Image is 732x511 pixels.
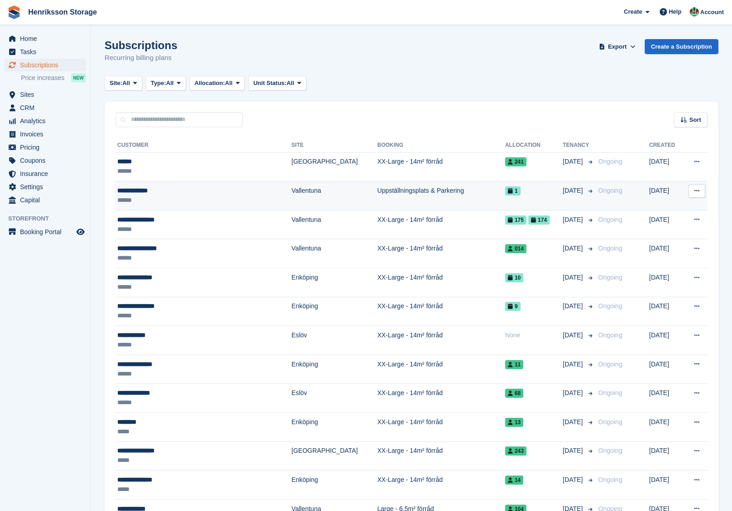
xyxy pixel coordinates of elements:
[690,7,699,16] img: Isak Martinelle
[700,8,724,17] span: Account
[5,32,86,45] a: menu
[5,88,86,101] a: menu
[5,128,86,140] a: menu
[563,186,585,195] span: [DATE]
[505,138,563,153] th: Allocation
[75,226,86,237] a: Preview store
[608,42,627,51] span: Export
[195,79,225,88] span: Allocation:
[528,215,550,225] span: 174
[151,79,166,88] span: Type:
[563,360,585,369] span: [DATE]
[505,215,526,225] span: 175
[20,180,75,193] span: Settings
[20,167,75,180] span: Insurance
[377,138,505,153] th: Booking
[291,297,377,326] td: Enköping
[225,79,233,88] span: All
[505,157,526,166] span: 241
[377,413,505,442] td: XX-Large - 14m² förråd
[71,73,86,82] div: NEW
[505,476,523,485] span: 14
[563,331,585,340] span: [DATE]
[166,79,174,88] span: All
[105,53,177,63] p: Recurring billing plans
[505,418,523,427] span: 13
[563,215,585,225] span: [DATE]
[115,138,291,153] th: Customer
[291,138,377,153] th: Site
[563,446,585,456] span: [DATE]
[649,181,683,210] td: [DATE]
[505,244,526,253] span: 014
[5,194,86,206] a: menu
[190,76,245,91] button: Allocation: All
[5,115,86,127] a: menu
[291,413,377,442] td: Enköping
[624,7,642,16] span: Create
[291,355,377,384] td: Enköping
[20,59,75,71] span: Subscriptions
[20,101,75,114] span: CRM
[377,441,505,471] td: XX-Large - 14m² förråd
[20,225,75,238] span: Booking Portal
[5,180,86,193] a: menu
[21,73,86,83] a: Price increases NEW
[563,301,585,311] span: [DATE]
[377,152,505,181] td: XX-Large - 14m² förråd
[649,152,683,181] td: [DATE]
[291,326,377,355] td: Eslöv
[649,384,683,413] td: [DATE]
[505,389,523,398] span: 68
[377,326,505,355] td: XX-Large - 14m² förråd
[291,239,377,268] td: Vallentuna
[649,239,683,268] td: [DATE]
[649,138,683,153] th: Created
[5,141,86,154] a: menu
[377,384,505,413] td: XX-Large - 14m² förråd
[598,331,622,339] span: Ongoing
[20,141,75,154] span: Pricing
[291,152,377,181] td: [GEOGRAPHIC_DATA]
[5,167,86,180] a: menu
[505,186,521,195] span: 1
[598,187,622,194] span: Ongoing
[377,239,505,268] td: XX-Large - 14m² förråd
[21,74,65,82] span: Price increases
[505,302,521,311] span: 9
[20,88,75,101] span: Sites
[598,158,622,165] span: Ongoing
[649,297,683,326] td: [DATE]
[5,225,86,238] a: menu
[505,273,523,282] span: 10
[563,273,585,282] span: [DATE]
[377,268,505,297] td: XX-Large - 14m² förråd
[20,128,75,140] span: Invoices
[563,475,585,485] span: [DATE]
[291,471,377,500] td: Enköping
[8,214,90,223] span: Storefront
[649,268,683,297] td: [DATE]
[645,39,718,54] a: Create a Subscription
[598,389,622,396] span: Ongoing
[563,138,595,153] th: Tenancy
[105,39,177,51] h1: Subscriptions
[597,39,637,54] button: Export
[377,210,505,239] td: XX-Large - 14m² förråd
[563,388,585,398] span: [DATE]
[649,413,683,442] td: [DATE]
[291,181,377,210] td: Vallentuna
[146,76,186,91] button: Type: All
[122,79,130,88] span: All
[248,76,306,91] button: Unit Status: All
[291,268,377,297] td: Enköping
[253,79,286,88] span: Unit Status:
[505,360,523,369] span: 11
[20,154,75,167] span: Coupons
[291,441,377,471] td: [GEOGRAPHIC_DATA]
[598,418,622,426] span: Ongoing
[598,245,622,252] span: Ongoing
[20,115,75,127] span: Analytics
[7,5,21,19] img: stora-icon-8386f47178a22dfd0bd8f6a31ec36ba5ce8667c1dd55bd0f319d3a0aa187defe.svg
[20,45,75,58] span: Tasks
